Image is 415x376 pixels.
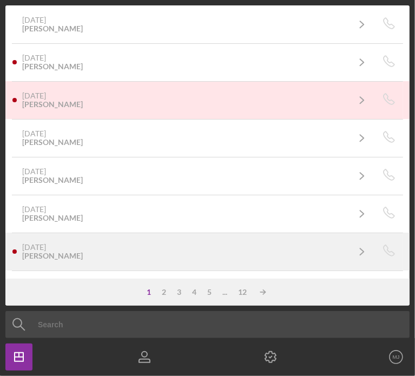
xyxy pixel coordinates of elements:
[22,54,46,62] time: 2025-09-25 11:50
[12,162,376,189] a: [DATE][PERSON_NAME]
[12,200,376,227] a: [DATE][PERSON_NAME]
[393,354,400,360] text: MJ
[22,100,83,109] div: [PERSON_NAME]
[12,276,376,303] a: [DATE][PERSON_NAME]
[22,24,83,33] div: [PERSON_NAME]
[22,129,46,138] time: 2025-09-24 17:18
[22,252,83,260] div: [PERSON_NAME]
[12,49,376,76] a: [DATE][PERSON_NAME]
[12,11,376,38] a: [DATE][PERSON_NAME]
[22,243,46,252] time: 2025-09-23 14:16
[156,288,172,296] div: 2
[22,205,46,214] time: 2025-09-24 15:44
[12,87,376,114] a: [DATE][PERSON_NAME]
[172,288,187,296] div: 3
[383,344,410,371] button: MJ
[202,288,217,296] div: 5
[187,288,202,296] div: 4
[22,138,83,147] div: [PERSON_NAME]
[233,288,252,296] div: 12
[22,167,46,176] time: 2025-09-24 15:55
[22,16,46,24] time: 2025-09-25 15:09
[22,91,46,100] time: 2025-09-25 00:31
[217,288,233,296] div: ...
[12,238,376,265] a: [DATE][PERSON_NAME]
[141,288,156,296] div: 1
[22,176,83,184] div: [PERSON_NAME]
[22,214,83,222] div: [PERSON_NAME]
[12,124,376,151] a: [DATE][PERSON_NAME]
[22,62,83,71] div: [PERSON_NAME]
